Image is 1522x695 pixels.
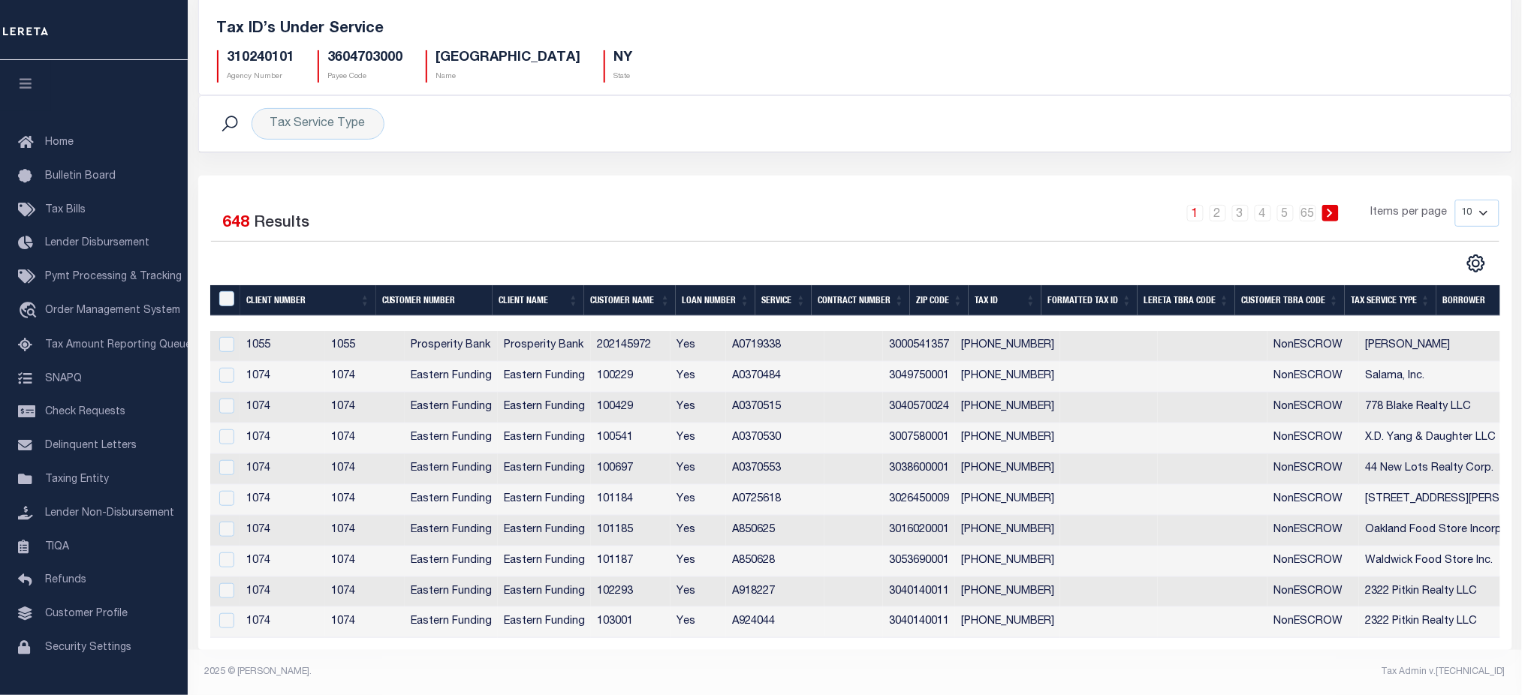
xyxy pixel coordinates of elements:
[726,516,824,546] td: A850625
[726,454,824,485] td: A0370553
[498,607,591,638] td: Eastern Funding
[726,393,824,423] td: A0370515
[210,285,241,316] th: &nbsp;
[883,546,955,577] td: 3053690001
[405,423,498,454] td: Eastern Funding
[671,516,726,546] td: Yes
[955,362,1060,393] td: [PHONE_NUMBER]
[1187,205,1204,221] a: 1
[405,362,498,393] td: Eastern Funding
[726,577,824,608] td: A918227
[1267,516,1359,546] td: NonESCROW
[240,362,325,393] td: 1074
[1267,423,1359,454] td: NonESCROW
[591,331,671,362] td: 202145972
[498,331,591,362] td: Prosperity Bank
[45,205,86,215] span: Tax Bills
[883,393,955,423] td: 3040570024
[328,71,403,83] p: Payee Code
[591,362,671,393] td: 100229
[325,546,405,577] td: 1074
[671,577,726,608] td: Yes
[591,607,671,638] td: 103001
[591,485,671,516] td: 101184
[883,577,955,608] td: 3040140011
[755,285,812,316] th: Service: activate to sort column ascending
[1267,485,1359,516] td: NonESCROW
[1267,454,1359,485] td: NonESCROW
[591,577,671,608] td: 102293
[591,423,671,454] td: 100541
[325,454,405,485] td: 1074
[45,541,69,552] span: TIQA
[1300,205,1316,221] a: 65
[1267,393,1359,423] td: NonESCROW
[405,454,498,485] td: Eastern Funding
[969,285,1041,316] th: Tax ID: activate to sort column ascending
[1267,331,1359,362] td: NonESCROW
[405,546,498,577] td: Eastern Funding
[223,215,250,231] span: 648
[45,508,174,519] span: Lender Non-Disbursement
[1371,205,1448,221] span: Items per page
[240,393,325,423] td: 1074
[240,331,325,362] td: 1055
[240,607,325,638] td: 1074
[726,423,824,454] td: A0370530
[45,441,137,451] span: Delinquent Letters
[325,485,405,516] td: 1074
[726,362,824,393] td: A0370484
[883,362,955,393] td: 3049750001
[955,454,1060,485] td: [PHONE_NUMBER]
[228,71,295,83] p: Agency Number
[405,485,498,516] td: Eastern Funding
[591,546,671,577] td: 101187
[1138,285,1235,316] th: LERETA TBRA Code: activate to sort column ascending
[955,485,1060,516] td: [PHONE_NUMBER]
[584,285,676,316] th: Customer Name: activate to sort column ascending
[1232,205,1249,221] a: 3
[812,285,910,316] th: Contract Number: activate to sort column ascending
[671,607,726,638] td: Yes
[591,516,671,546] td: 101185
[45,272,182,282] span: Pymt Processing & Tracking
[18,302,42,321] i: travel_explore
[45,137,74,148] span: Home
[325,362,405,393] td: 1074
[614,71,633,83] p: State
[1041,285,1138,316] th: Formatted Tax ID: activate to sort column ascending
[866,665,1505,678] div: Tax Admin v.[TECHNICAL_ID]
[671,362,726,393] td: Yes
[614,50,633,67] h5: NY
[405,607,498,638] td: Eastern Funding
[405,516,498,546] td: Eastern Funding
[676,285,755,316] th: Loan Number: activate to sort column ascending
[726,485,824,516] td: A0725618
[955,393,1060,423] td: [PHONE_NUMBER]
[883,516,955,546] td: 3016020001
[255,212,310,236] label: Results
[45,373,82,384] span: SNAPQ
[325,423,405,454] td: 1074
[671,393,726,423] td: Yes
[405,393,498,423] td: Eastern Funding
[45,305,180,316] span: Order Management System
[1345,285,1436,316] th: Tax Service Type: activate to sort column ascending
[45,609,128,619] span: Customer Profile
[436,50,581,67] h5: [GEOGRAPHIC_DATA]
[325,393,405,423] td: 1074
[405,577,498,608] td: Eastern Funding
[883,485,955,516] td: 3026450009
[240,485,325,516] td: 1074
[498,516,591,546] td: Eastern Funding
[671,423,726,454] td: Yes
[376,285,493,316] th: Customer Number
[498,423,591,454] td: Eastern Funding
[883,607,955,638] td: 3040140011
[955,607,1060,638] td: [PHONE_NUMBER]
[955,331,1060,362] td: [PHONE_NUMBER]
[240,516,325,546] td: 1074
[591,393,671,423] td: 100429
[325,516,405,546] td: 1074
[45,407,125,417] span: Check Requests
